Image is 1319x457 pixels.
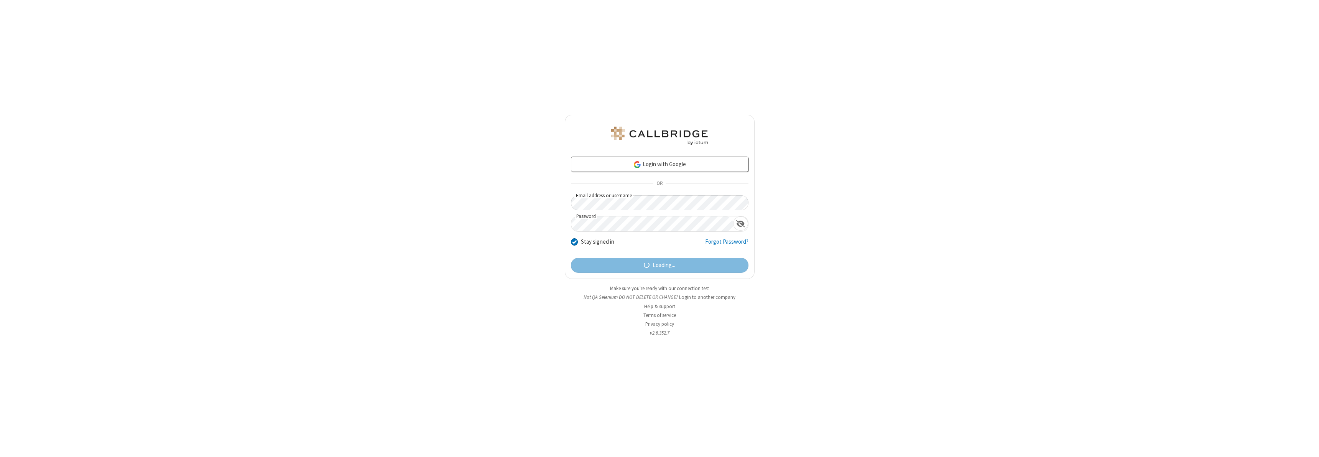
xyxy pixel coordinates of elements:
[1300,437,1313,452] iframe: Chat
[645,321,674,327] a: Privacy policy
[733,216,748,231] div: Show password
[653,261,675,270] span: Loading...
[581,238,614,246] label: Stay signed in
[565,329,755,337] li: v2.6.352.7
[705,238,748,252] a: Forgot Password?
[633,160,641,169] img: google-icon.png
[571,258,748,273] button: Loading...
[679,294,735,301] button: Login to another company
[571,195,748,210] input: Email address or username
[610,127,709,145] img: QA Selenium DO NOT DELETE OR CHANGE
[565,294,755,301] li: Not QA Selenium DO NOT DELETE OR CHANGE?
[643,312,676,318] a: Terms of service
[571,216,733,231] input: Password
[610,285,709,292] a: Make sure you're ready with our connection test
[571,157,748,172] a: Login with Google
[644,303,675,310] a: Help & support
[653,178,666,189] span: OR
